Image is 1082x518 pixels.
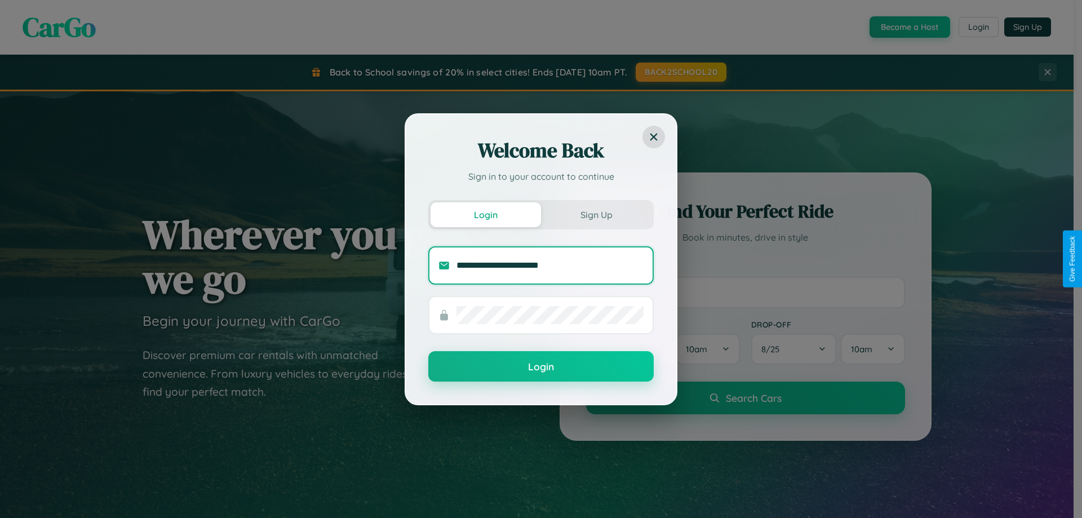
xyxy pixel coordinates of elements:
[541,202,651,227] button: Sign Up
[1068,236,1076,282] div: Give Feedback
[428,351,654,382] button: Login
[428,137,654,164] h2: Welcome Back
[431,202,541,227] button: Login
[428,170,654,183] p: Sign in to your account to continue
